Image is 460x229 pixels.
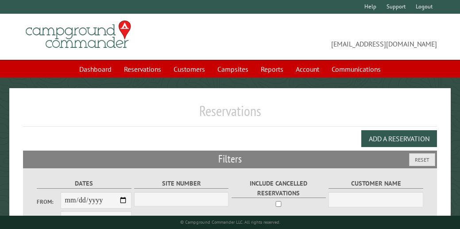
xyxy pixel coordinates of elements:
[255,61,289,78] a: Reports
[23,102,437,127] h1: Reservations
[361,130,437,147] button: Add a Reservation
[180,219,280,225] small: © Campground Commander LLC. All rights reserved.
[168,61,210,78] a: Customers
[212,61,254,78] a: Campsites
[74,61,117,78] a: Dashboard
[119,61,166,78] a: Reservations
[37,198,60,206] label: From:
[290,61,325,78] a: Account
[409,153,435,166] button: Reset
[230,24,437,49] span: [EMAIL_ADDRESS][DOMAIN_NAME]
[23,151,437,167] h2: Filters
[37,179,131,189] label: Dates
[232,179,326,198] label: Include Cancelled Reservations
[23,17,134,52] img: Campground Commander
[329,179,423,189] label: Customer Name
[134,179,228,189] label: Site Number
[326,61,386,78] a: Communications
